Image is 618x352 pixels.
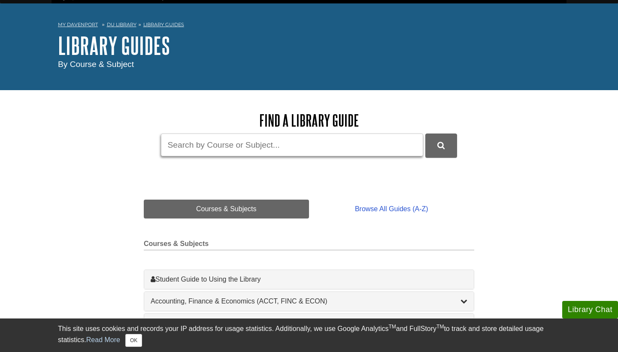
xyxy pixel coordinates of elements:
[151,296,467,306] a: Accounting, Finance & Economics (ACCT, FINC & ECON)
[161,134,423,156] input: Search by Course or Subject...
[309,200,474,218] a: Browse All Guides (A-Z)
[437,142,445,149] i: Search Library Guides
[58,58,560,71] div: By Course & Subject
[107,21,136,27] a: DU Library
[562,301,618,319] button: Library Chat
[86,336,120,343] a: Read More
[125,334,142,347] button: Close
[436,324,444,330] sup: TM
[58,21,98,28] a: My Davenport
[144,200,309,218] a: Courses & Subjects
[58,33,560,58] h1: Library Guides
[58,19,560,33] nav: breadcrumb
[425,134,457,157] button: DU Library Guides Search
[151,274,467,285] a: Student Guide to Using the Library
[144,240,474,250] h2: Courses & Subjects
[144,112,474,129] h2: Find a Library Guide
[58,324,560,347] div: This site uses cookies and records your IP address for usage statistics. Additionally, we use Goo...
[143,21,184,27] a: Library Guides
[388,324,396,330] sup: TM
